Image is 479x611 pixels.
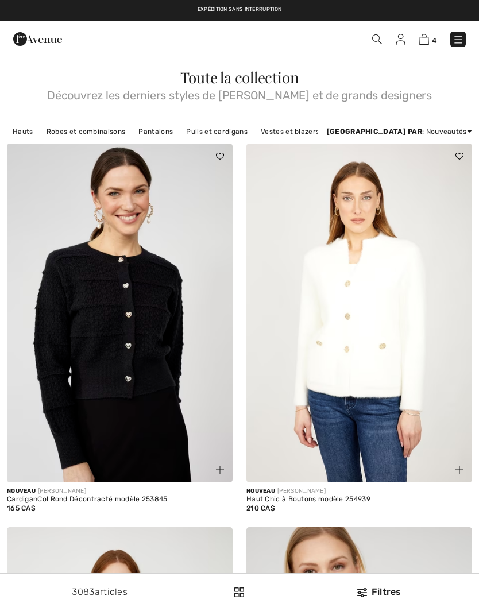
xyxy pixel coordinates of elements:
[372,34,382,44] img: Recherche
[286,585,472,599] div: Filtres
[216,466,224,474] img: plus_v2.svg
[327,127,422,136] strong: [GEOGRAPHIC_DATA] par
[246,496,472,504] div: Haut Chic à Boutons modèle 254939
[13,28,62,51] img: 1ère Avenue
[419,32,436,46] a: 4
[7,124,39,139] a: Hauts
[7,144,233,482] img: CardiganCol Rond Décontracté modèle 253845. Noir
[180,67,299,87] span: Toute la collection
[180,124,253,139] a: Pulls et cardigans
[7,496,233,504] div: CardiganCol Rond Décontracté modèle 253845
[396,34,405,45] img: Mes infos
[7,85,472,101] span: Découvrez les derniers styles de [PERSON_NAME] et de grands designers
[7,487,233,496] div: [PERSON_NAME]
[432,36,436,45] span: 4
[216,153,224,160] img: heart_black_full.svg
[246,144,472,482] img: Haut Chic à Boutons modèle 254939. Blanc d'hiver
[13,33,62,44] a: 1ère Avenue
[133,124,179,139] a: Pantalons
[41,124,131,139] a: Robes et combinaisons
[246,488,275,494] span: Nouveau
[246,487,472,496] div: [PERSON_NAME]
[246,504,275,512] span: 210 CA$
[72,586,94,597] span: 3083
[455,153,463,160] img: heart_black_full.svg
[255,124,325,139] a: Vestes et blazers
[419,34,429,45] img: Panier d'achat
[234,587,244,597] img: Filtres
[453,34,464,45] img: Menu
[455,466,463,474] img: plus_v2.svg
[327,126,472,137] div: : Nouveautés
[7,488,36,494] span: Nouveau
[7,504,36,512] span: 165 CA$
